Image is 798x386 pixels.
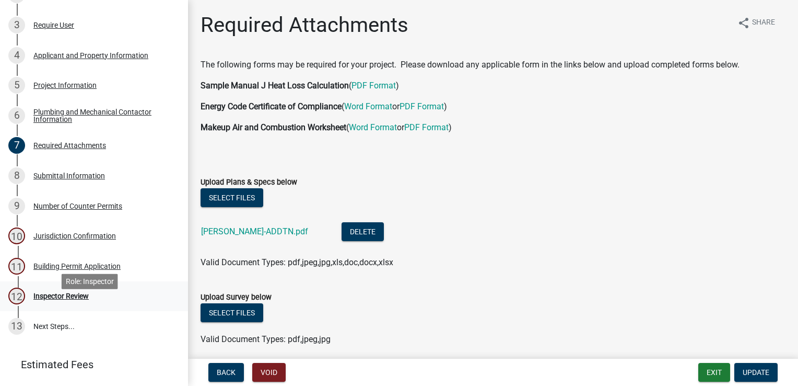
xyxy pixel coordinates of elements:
a: Word Format [349,122,397,132]
a: Word Format [344,101,392,111]
button: Select files [201,303,263,322]
a: PDF Format [400,101,444,111]
span: Valid Document Types: pdf,jpeg,jpg,xls,doc,docx,xlsx [201,257,393,267]
div: Plumbing and Mechanical Contactor Information [33,108,171,123]
div: 13 [8,318,25,335]
p: ( or ) [201,121,785,134]
button: Void [252,363,286,382]
div: 4 [8,47,25,64]
div: 9 [8,198,25,214]
div: 6 [8,107,25,124]
i: share [737,17,750,29]
strong: Sample Manual J Heat Loss Calculation [201,81,349,90]
div: Role: Inspector [62,274,118,289]
div: Project Information [33,82,97,89]
div: 12 [8,288,25,304]
p: ( or ) [201,100,785,113]
div: 8 [8,167,25,184]
div: Jurisdiction Confirmation [33,232,116,240]
div: Require User [33,21,74,29]
p: The following forms may be required for your project. Please download any applicable form in the ... [201,59,785,71]
label: Upload Survey below [201,294,272,301]
button: Exit [698,363,730,382]
div: 7 [8,137,25,154]
div: 10 [8,228,25,244]
button: Delete [342,222,384,241]
span: Valid Document Types: pdf,jpeg,jpg [201,334,331,344]
span: Update [743,368,769,377]
button: Back [208,363,244,382]
button: Select files [201,188,263,207]
a: Estimated Fees [8,354,171,375]
div: 3 [8,17,25,33]
a: PDF Format [351,81,396,90]
strong: Energy Code Certificate of Compliance [201,101,342,111]
button: shareShare [729,13,783,33]
div: 5 [8,77,25,94]
label: Upload Plans & Specs below [201,179,297,186]
div: Applicant and Property Information [33,52,148,59]
div: 11 [8,258,25,275]
span: Back [217,368,236,377]
div: Number of Counter Permits [33,202,122,210]
h1: Required Attachments [201,13,408,38]
div: Required Attachments [33,142,106,149]
a: [PERSON_NAME]-ADDTN.pdf [201,226,308,236]
div: Building Permit Application [33,263,121,270]
button: Update [734,363,778,382]
strong: Makeup Air and Combustion Worksheet [201,122,346,132]
a: PDF Format [404,122,449,132]
div: Inspector Review [33,292,89,300]
p: ( ) [201,80,785,92]
wm-modal-confirm: Delete Document [342,228,384,237]
div: Submittal Information [33,172,105,179]
span: Share [752,17,775,29]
